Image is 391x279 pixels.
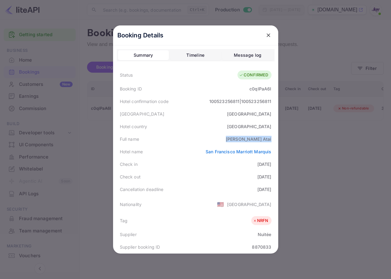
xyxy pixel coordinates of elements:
div: CONFIRMED [239,72,268,78]
div: [GEOGRAPHIC_DATA] [227,123,271,130]
div: Booking ID [120,86,142,92]
div: NRFN [253,218,268,224]
div: Supplier [120,231,137,238]
div: Check out [120,174,141,180]
div: Nationality [120,201,142,208]
div: [DATE] [257,161,271,167]
button: close [263,30,274,41]
div: Cancellation deadline [120,186,164,193]
div: [DATE] [257,174,271,180]
div: Message log [234,52,261,59]
div: [DATE] [257,186,271,193]
div: 8870833 [252,244,271,250]
p: Booking Details [117,31,164,40]
div: 100523256811|100523256811 [209,98,271,105]
button: Timeline [170,50,221,60]
a: San Francisco Marriott Marquis [206,149,271,154]
div: Hotel country [120,123,147,130]
span: United States [217,199,224,210]
div: Summary [134,52,153,59]
div: Hotel confirmation code [120,98,169,105]
div: c0qIPaA6I [249,86,271,92]
div: Timeline [186,52,204,59]
div: Full name [120,136,139,142]
div: [GEOGRAPHIC_DATA] [120,111,165,117]
div: [GEOGRAPHIC_DATA] [227,111,271,117]
div: Hotel name [120,148,143,155]
div: Check in [120,161,138,167]
div: [PERSON_NAME] Atai [226,136,271,142]
div: Supplier booking ID [120,244,160,250]
div: [GEOGRAPHIC_DATA] [227,201,271,208]
button: Summary [118,50,169,60]
button: Message log [222,50,273,60]
div: Tag [120,217,127,224]
div: Nuitée [258,231,271,238]
div: Status [120,72,133,78]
